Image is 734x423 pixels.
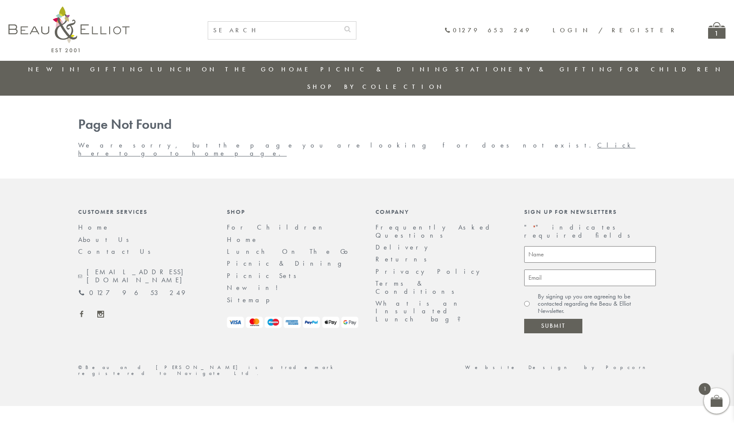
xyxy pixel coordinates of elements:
img: logo [8,6,130,52]
div: We are sorry, but the page you are looking for does not exist. [70,117,664,157]
a: Home [78,223,110,232]
a: For Children [227,223,329,232]
a: Contact Us [78,247,156,256]
a: Website Design by Popcorn [465,364,656,371]
a: About Us [78,235,135,244]
a: Sitemap [227,295,281,304]
a: 1 [708,22,726,39]
div: Company [375,208,507,215]
a: Login / Register [553,26,678,34]
a: Stationery & Gifting [455,65,615,74]
a: Click here to go to home page. [78,141,635,157]
a: Home [227,235,258,244]
p: " " indicates required fields [524,224,656,239]
a: 01279 653 249 [444,27,531,34]
a: Terms & Conditions [375,279,460,295]
a: New in! [28,65,85,74]
a: Frequently Asked Questions [375,223,495,239]
input: Email [524,270,656,286]
input: Name [524,246,656,263]
a: Picnic & Dining [227,259,350,268]
a: Lunch On The Go [150,65,276,74]
a: Gifting [90,65,145,74]
a: [EMAIL_ADDRESS][DOMAIN_NAME] [78,268,210,284]
a: Home [281,65,315,74]
a: Lunch On The Go [227,247,353,256]
label: By signing up you are agreeing to be contacted regarding the Beau & Elliot Newsletter. [538,293,656,315]
span: 1 [699,383,711,395]
a: Shop by collection [307,82,444,91]
div: Customer Services [78,208,210,215]
a: For Children [620,65,723,74]
a: Picnic Sets [227,271,302,280]
a: Picnic & Dining [320,65,450,74]
a: Privacy Policy [375,267,484,276]
div: ©Beau and [PERSON_NAME] is a trademark registered to Navigate Ltd. [70,365,367,377]
a: Delivery [375,243,432,252]
a: 01279 653 249 [78,289,185,297]
a: What is an Insulated Lunch bag? [375,299,468,324]
a: New in! [227,283,284,292]
div: Shop [227,208,359,215]
a: Returns [375,255,432,264]
img: payment-logos.png [227,317,359,328]
input: SEARCH [208,22,339,39]
input: Submit [524,319,582,333]
h1: Page Not Found [78,117,656,133]
div: Sign up for newsletters [524,208,656,215]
